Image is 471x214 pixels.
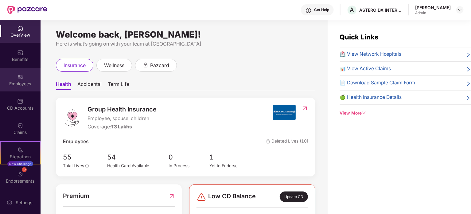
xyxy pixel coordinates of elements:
[7,6,47,14] img: New Pazcare Logo
[22,167,27,172] div: 22
[56,40,315,48] div: Here is what’s going on with your team at [GEOGRAPHIC_DATA]
[197,192,206,202] img: svg+xml;base64,PHN2ZyBpZD0iRGFuZ2VyLTMyeDMyIiB4bWxucz0iaHR0cDovL3d3dy53My5vcmcvMjAwMC9zdmciIHdpZH...
[306,7,312,14] img: svg+xml;base64,PHN2ZyBpZD0iSGVscC0zMngzMiIgeG1sbnM9Imh0dHA6Ly93d3cudzMub3JnLzIwMDAvc3ZnIiB3aWR0aD...
[169,191,175,201] img: RedirectIcon
[210,152,251,163] span: 1
[85,164,89,168] span: info-circle
[108,81,129,90] span: Term Life
[314,7,329,12] div: Get Help
[466,66,471,73] span: right
[107,163,169,169] div: Health Card Available
[340,33,379,41] span: Quick Links
[14,200,34,206] div: Settings
[208,192,256,202] span: Low CD Balance
[17,25,23,31] img: svg+xml;base64,PHN2ZyBpZD0iSG9tZSIgeG1sbnM9Imh0dHA6Ly93d3cudzMub3JnLzIwMDAvc3ZnIiB3aWR0aD0iMjAiIG...
[340,50,402,58] span: 🏥 View Network Hospitals
[88,105,157,114] span: Group Health Insurance
[56,81,71,90] span: Health
[266,138,308,146] span: Deleted Lives (10)
[359,7,402,13] div: ASTEROIDX INTERNATIONAL INDIA PRIVATE LIMITED
[340,79,415,87] span: 📄 Download Sample Claim Form
[340,65,391,73] span: 📊 View Active Claims
[77,81,102,90] span: Accidental
[150,62,169,69] span: pazcard
[104,62,124,69] span: wellness
[340,110,471,117] div: View More
[63,191,89,201] span: Premium
[107,152,169,163] span: 54
[280,192,308,202] div: Update CD
[210,163,251,169] div: Yet to Endorse
[17,74,23,80] img: svg+xml;base64,PHN2ZyBpZD0iRW1wbG95ZWVzIiB4bWxucz0iaHR0cDovL3d3dy53My5vcmcvMjAwMC9zdmciIHdpZHRoPS...
[466,95,471,101] span: right
[64,62,86,69] span: insurance
[88,115,157,123] span: Employee, spouse, children
[17,147,23,153] img: svg+xml;base64,PHN2ZyB4bWxucz0iaHR0cDovL3d3dy53My5vcmcvMjAwMC9zdmciIHdpZHRoPSIyMSIgaGVpZ2h0PSIyMC...
[340,94,402,101] span: 🍏 Health Insurance Details
[17,98,23,104] img: svg+xml;base64,PHN2ZyBpZD0iQ0RfQWNjb3VudHMiIGRhdGEtbmFtZT0iQ0QgQWNjb3VudHMiIHhtbG5zPSJodHRwOi8vd3...
[169,163,209,169] div: In Process
[169,152,209,163] span: 0
[63,163,84,168] span: Total Lives
[302,105,308,111] img: RedirectIcon
[143,62,148,68] div: animation
[63,152,94,163] span: 55
[457,7,462,12] img: svg+xml;base64,PHN2ZyBpZD0iRHJvcGRvd24tMzJ4MzIiIHhtbG5zPSJodHRwOi8vd3d3LnczLm9yZy8yMDAwL3N2ZyIgd2...
[88,123,157,131] div: Coverage:
[362,111,366,115] span: down
[7,161,33,166] div: New Challenge
[1,154,40,160] div: Stepathon
[350,6,354,14] span: A
[6,200,13,206] img: svg+xml;base64,PHN2ZyBpZD0iU2V0dGluZy0yMHgyMCIgeG1sbnM9Imh0dHA6Ly93d3cudzMub3JnLzIwMDAvc3ZnIiB3aW...
[466,80,471,87] span: right
[17,171,23,177] img: svg+xml;base64,PHN2ZyBpZD0iRW5kb3JzZW1lbnRzIiB4bWxucz0iaHR0cDovL3d3dy53My5vcmcvMjAwMC9zdmciIHdpZH...
[17,50,23,56] img: svg+xml;base64,PHN2ZyBpZD0iQmVuZWZpdHMiIHhtbG5zPSJodHRwOi8vd3d3LnczLm9yZy8yMDAwL3N2ZyIgd2lkdGg9Ij...
[56,32,315,37] div: Welcome back, [PERSON_NAME]!
[273,105,296,120] img: insurerIcon
[415,10,451,15] div: Admin
[111,124,132,130] span: ₹3 Lakhs
[466,52,471,58] span: right
[17,123,23,129] img: svg+xml;base64,PHN2ZyBpZD0iQ2xhaW0iIHhtbG5zPSJodHRwOi8vd3d3LnczLm9yZy8yMDAwL3N2ZyIgd2lkdGg9IjIwIi...
[415,5,451,10] div: [PERSON_NAME]
[63,108,81,127] img: logo
[266,139,270,143] img: deleteIcon
[63,138,89,146] span: Employees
